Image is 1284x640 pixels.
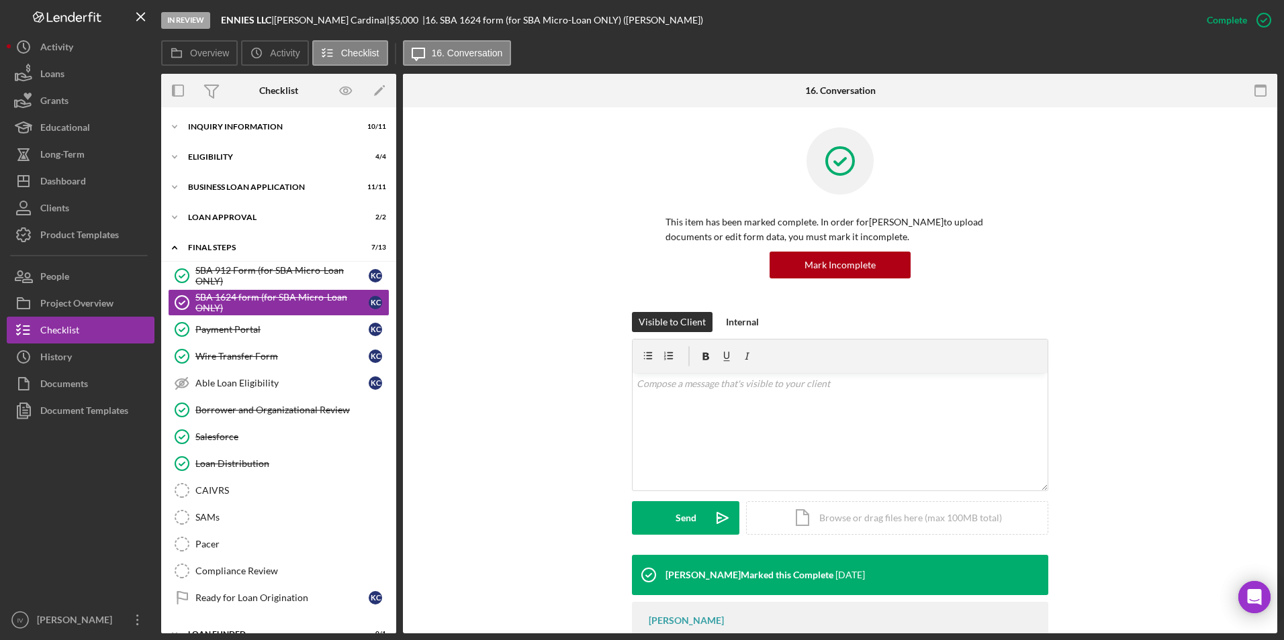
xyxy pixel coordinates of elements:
[632,312,713,332] button: Visible to Client
[7,141,154,168] button: Long-Term
[40,317,79,347] div: Checklist
[369,296,382,309] div: K C
[188,213,353,221] div: Loan Approval
[195,292,369,313] div: SBA 1624 form (for SBA Micro-Loan ONLY)
[719,312,766,332] button: Internal
[7,114,154,141] button: Educational
[369,350,382,363] div: K C
[168,450,389,477] a: Loan Distribution
[161,40,238,66] button: Overview
[241,40,308,66] button: Activity
[40,290,113,320] div: Project Overview
[312,40,388,66] button: Checklist
[7,317,154,343] button: Checklist
[190,48,229,58] label: Overview
[7,370,154,397] button: Documents
[188,244,353,252] div: Final Steps
[188,153,353,161] div: Eligibility
[168,531,389,557] a: Pacer
[389,14,418,25] span: $5,000
[362,153,386,161] div: 4 / 4
[726,312,759,332] div: Internal
[7,606,154,633] button: IV[PERSON_NAME]
[7,221,154,248] button: Product Templates
[40,34,73,64] div: Activity
[341,48,379,58] label: Checklist
[7,290,154,317] button: Project Overview
[168,370,389,396] a: Able Loan EligibilityKC
[17,617,24,624] text: IV
[168,557,389,584] a: Compliance Review
[40,141,85,171] div: Long-Term
[168,262,389,289] a: SBA 912 Form (for SBA Micro-Loan ONLY)KC
[168,477,389,504] a: CAIVRS
[7,34,154,60] button: Activity
[195,431,389,442] div: Salesforce
[7,168,154,195] a: Dashboard
[168,316,389,343] a: Payment PortalKC
[195,566,389,576] div: Compliance Review
[161,12,210,29] div: In Review
[40,397,128,427] div: Document Templates
[422,15,703,25] div: | 16. SBA 1624 form (for SBA Micro-Loan ONLY) ([PERSON_NAME])
[7,60,154,87] a: Loans
[432,48,503,58] label: 16. Conversation
[270,48,300,58] label: Activity
[188,183,353,191] div: BUSINESS LOAN APPLICATION
[805,252,876,278] div: Mark Incomplete
[195,405,389,415] div: Borrower and Organizational Review
[666,215,1015,245] p: This item has been marked complete. In order for [PERSON_NAME] to upload documents or edit form d...
[188,123,353,131] div: INQUIRY INFORMATION
[362,630,386,638] div: 0 / 1
[259,85,298,96] div: Checklist
[188,630,353,638] div: LOAN FUNDED
[676,501,696,535] div: Send
[7,343,154,370] button: History
[649,615,724,626] div: [PERSON_NAME]
[221,15,274,25] div: |
[362,123,386,131] div: 10 / 11
[40,195,69,225] div: Clients
[40,87,68,117] div: Grants
[168,423,389,450] a: Salesforce
[666,570,833,580] div: [PERSON_NAME] Marked this Complete
[369,591,382,604] div: K C
[369,269,382,282] div: K C
[369,323,382,336] div: K C
[835,570,865,580] time: 2025-08-18 17:04
[639,312,706,332] div: Visible to Client
[195,539,389,549] div: Pacer
[403,40,512,66] button: 16. Conversation
[40,60,64,91] div: Loans
[7,195,154,221] a: Clients
[195,512,389,523] div: SAMs
[274,15,389,25] div: [PERSON_NAME] Cardinal |
[7,263,154,290] button: People
[362,183,386,191] div: 11 / 11
[40,114,90,144] div: Educational
[168,584,389,611] a: Ready for Loan OriginationKC
[40,221,119,252] div: Product Templates
[221,14,271,25] b: ENNIES LLC
[1238,581,1271,613] div: Open Intercom Messenger
[34,606,121,637] div: [PERSON_NAME]
[168,504,389,531] a: SAMs
[40,168,86,198] div: Dashboard
[40,343,72,374] div: History
[195,324,369,335] div: Payment Portal
[362,213,386,221] div: 2 / 2
[7,87,154,114] button: Grants
[805,85,876,96] div: 16. Conversation
[195,485,389,496] div: CAIVRS
[195,458,389,469] div: Loan Distribution
[362,244,386,252] div: 7 / 13
[632,501,739,535] button: Send
[369,376,382,390] div: K C
[1193,7,1277,34] button: Complete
